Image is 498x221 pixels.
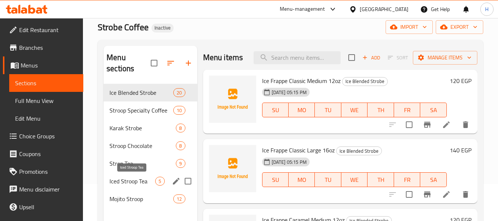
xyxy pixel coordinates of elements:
span: Coupons [19,149,77,158]
span: Select to update [401,187,417,202]
span: Strop Tea [109,159,176,168]
span: Stroop Chocolate [109,141,176,150]
span: [DATE] 05:15 PM [269,89,310,96]
a: Edit Restaurant [3,21,83,39]
span: WE [344,175,365,185]
span: 8 [176,125,185,132]
a: Edit menu item [442,120,451,129]
button: WE [341,172,368,187]
span: Menu disclaimer [19,185,77,194]
img: Ice Frappe Classic Medium 12oz [209,76,256,123]
span: WE [344,105,365,115]
span: import [391,23,427,32]
button: SA [420,103,447,117]
span: 8 [176,142,185,149]
span: Select section first [383,52,413,63]
a: Full Menu View [9,92,83,110]
input: search [254,51,341,64]
span: 10 [174,107,185,114]
button: edit [171,176,182,187]
button: TU [315,172,341,187]
span: FR [397,105,418,115]
button: import [386,20,433,34]
span: Sections [15,79,77,87]
div: Iced Stroop Tea5edit [104,172,197,190]
button: MO [289,172,315,187]
a: Sections [9,74,83,92]
div: Menu-management [280,5,325,14]
span: 20 [174,89,185,96]
div: Stroop Specialty Coffee [109,106,173,115]
span: TU [318,105,338,115]
span: Promotions [19,167,77,176]
span: Ice Frappe Classic Medium 12oz [262,75,341,86]
span: 9 [176,160,185,167]
span: Ice Blended Strobe [337,147,382,155]
span: Add [361,53,381,62]
button: SU [262,172,289,187]
span: Edit Menu [15,114,77,123]
span: Choice Groups [19,132,77,141]
div: Stroop Specialty Coffee10 [104,101,197,119]
span: FR [397,175,418,185]
span: Mojito Stroop [109,194,173,203]
div: Strop Tea9 [104,155,197,172]
div: items [173,106,185,115]
h2: Menu sections [107,52,150,74]
button: Manage items [413,51,477,65]
h6: 120 EGP [450,76,471,86]
button: MO [289,103,315,117]
span: TH [370,175,391,185]
span: SA [423,105,444,115]
button: delete [457,186,474,203]
button: TH [368,103,394,117]
button: Branch-specific-item [418,116,436,134]
span: SU [265,175,286,185]
div: items [176,159,185,168]
span: SA [423,175,444,185]
span: Ice Blended Strobe [342,77,387,86]
h6: 140 EGP [450,145,471,155]
span: Select to update [401,117,417,132]
span: TU [318,175,338,185]
a: Menu disclaimer [3,180,83,198]
h2: Menu items [203,52,243,63]
span: Upsell [19,203,77,211]
div: Ice Blended Strobe20 [104,84,197,101]
button: SA [420,172,447,187]
a: Edit menu item [442,190,451,199]
div: items [155,177,164,186]
nav: Menu sections [104,81,197,211]
span: SU [265,105,286,115]
a: Branches [3,39,83,56]
span: Add item [359,52,383,63]
button: Add [359,52,383,63]
button: Branch-specific-item [418,186,436,203]
span: TH [370,105,391,115]
div: [GEOGRAPHIC_DATA] [360,5,408,13]
span: Strobe Coffee [98,19,149,35]
button: TH [368,172,394,187]
div: Stroop Chocolate8 [104,137,197,155]
span: Ice Frappe Classic Large 16oz [262,145,335,156]
span: 5 [156,178,164,185]
span: export [442,23,477,32]
div: Ice Blended Strobe [336,146,382,155]
div: items [173,88,185,97]
button: delete [457,116,474,134]
button: Add section [180,54,197,72]
a: Menus [3,56,83,74]
span: Ice Blended Strobe [109,88,173,97]
span: Full Menu View [15,96,77,105]
img: Ice Frappe Classic Large 16oz [209,145,256,192]
div: items [176,124,185,132]
button: FR [394,172,421,187]
span: Select section [344,50,359,65]
button: WE [341,103,368,117]
span: Karak Strobe [109,124,176,132]
div: items [176,141,185,150]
